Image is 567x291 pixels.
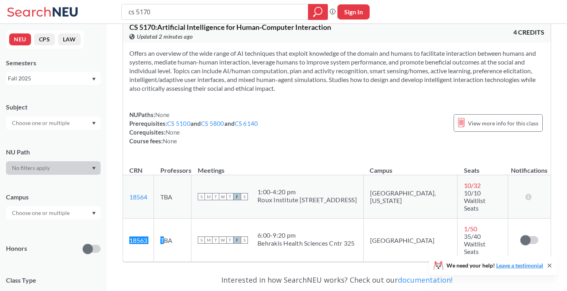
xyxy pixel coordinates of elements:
a: documentation! [398,275,452,285]
svg: magnifying glass [313,6,323,18]
div: Behrakis Health Sciences Cntr 325 [257,239,355,247]
th: Professors [154,158,191,175]
section: Offers an overview of the wide range of AI techniques that exploit knowledge of the domain and hu... [129,49,544,93]
span: None [166,129,180,136]
a: CS 5800 [201,120,224,127]
span: We need your help! [446,263,543,268]
span: W [219,193,226,200]
div: NUPaths: Prerequisites: and and Corequisites: Course fees: [129,110,258,145]
span: T [226,236,234,244]
div: CRN [129,166,142,175]
td: [GEOGRAPHIC_DATA] [363,219,458,262]
span: W [219,236,226,244]
button: Sign In [337,4,370,20]
span: None [155,111,170,118]
th: Seats [458,158,508,175]
a: 18563 [129,236,147,244]
th: Meetings [191,158,364,175]
span: 10/10 Waitlist Seats [464,189,485,212]
a: 18564 [129,193,147,201]
div: Dropdown arrow [6,161,101,175]
span: S [198,193,205,200]
svg: Dropdown arrow [92,167,96,170]
span: View more info for this class [468,118,538,128]
div: Dropdown arrow [6,116,101,130]
div: Fall 2025Dropdown arrow [6,72,101,85]
th: Campus [363,158,458,175]
div: NU Path [6,148,101,156]
span: None [163,137,177,145]
div: 1:00 - 4:20 pm [257,188,357,196]
span: CS 5170 : Artificial Intelligence for Human-Computer Interaction [129,23,331,31]
a: CS 5100 [167,120,191,127]
div: magnifying glass [308,4,328,20]
span: 1 / 50 [464,225,477,232]
span: T [212,193,219,200]
span: M [205,236,212,244]
span: T [212,236,219,244]
span: Updated 2 minutes ago [137,32,193,41]
td: TBA [154,219,191,262]
div: Subject [6,103,101,111]
span: 10 / 32 [464,182,481,189]
span: F [234,236,241,244]
svg: Dropdown arrow [92,122,96,125]
input: Class, professor, course number, "phrase" [128,5,302,19]
span: S [241,193,248,200]
span: T [226,193,234,200]
p: Honors [6,244,27,253]
button: CPS [34,33,55,45]
a: Leave a testimonial [496,262,543,269]
input: Choose one or multiple [8,118,75,128]
span: Class Type [6,276,101,285]
button: NEU [9,33,31,45]
th: Notifications [508,158,551,175]
span: 35/40 Waitlist Seats [464,232,485,255]
span: F [234,193,241,200]
input: Choose one or multiple [8,208,75,218]
span: S [198,236,205,244]
div: 6:00 - 9:20 pm [257,231,355,239]
span: 4 CREDITS [513,28,544,37]
div: Roux Institute [STREET_ADDRESS] [257,196,357,204]
a: CS 6140 [235,120,258,127]
span: M [205,193,212,200]
button: LAW [58,33,81,45]
span: S [241,236,248,244]
svg: Dropdown arrow [92,78,96,81]
td: [GEOGRAPHIC_DATA], [US_STATE] [363,175,458,219]
div: Semesters [6,59,101,67]
td: TBA [154,175,191,219]
svg: Dropdown arrow [92,212,96,215]
div: Dropdown arrow [6,206,101,220]
div: Fall 2025 [8,74,91,83]
div: Campus [6,193,101,201]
